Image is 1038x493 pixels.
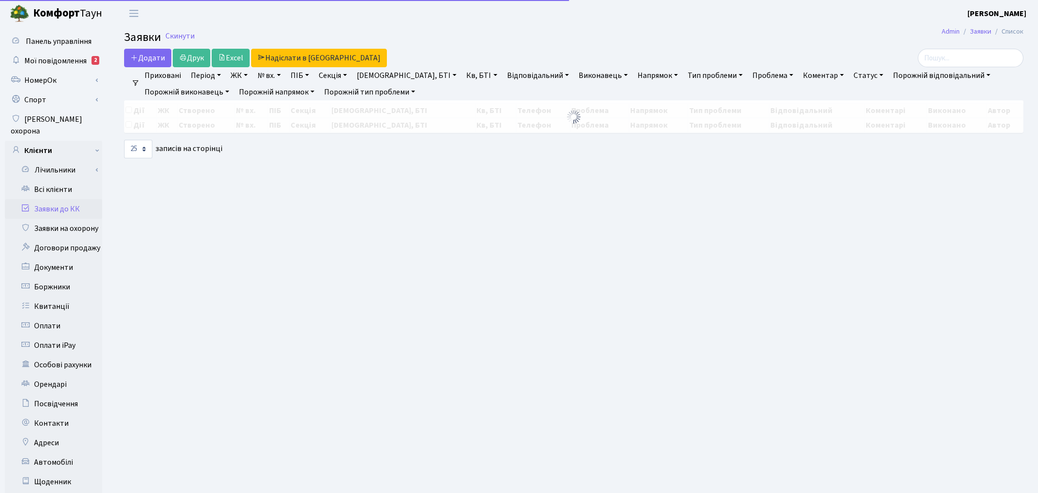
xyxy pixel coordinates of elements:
span: Мої повідомлення [24,56,87,66]
a: Кв, БТІ [462,67,501,84]
a: Надіслати в [GEOGRAPHIC_DATA] [251,49,387,67]
a: Контакти [5,414,102,433]
input: Пошук... [918,49,1023,67]
a: Проблема [748,67,797,84]
a: Період [187,67,225,84]
a: Щоденник [5,472,102,492]
a: ЖК [227,67,252,84]
a: [PERSON_NAME] охорона [5,110,102,141]
a: Орендарі [5,375,102,394]
a: Клієнти [5,141,102,160]
a: Додати [124,49,171,67]
a: Секція [315,67,351,84]
a: Посвідчення [5,394,102,414]
a: Оплати iPay [5,336,102,355]
a: Коментар [799,67,848,84]
a: Скинути [165,32,195,41]
a: Заявки до КК [5,199,102,219]
a: Оплати [5,316,102,336]
a: НомерОк [5,71,102,90]
a: Порожній відповідальний [889,67,994,84]
a: Порожній тип проблеми [320,84,419,100]
a: Відповідальний [503,67,573,84]
button: Переключити навігацію [122,5,146,21]
a: Особові рахунки [5,355,102,375]
a: Заявки на охорону [5,219,102,238]
a: Порожній напрямок [235,84,318,100]
a: Спорт [5,90,102,110]
a: Мої повідомлення2 [5,51,102,71]
a: ПІБ [287,67,313,84]
a: Панель управління [5,32,102,51]
li: Список [991,26,1023,37]
img: logo.png [10,4,29,23]
span: Додати [130,53,165,63]
a: Квитанції [5,297,102,316]
a: Excel [212,49,250,67]
a: Статус [850,67,887,84]
label: записів на сторінці [124,140,222,158]
span: Таун [33,5,102,22]
a: Заявки [970,26,991,37]
span: Панель управління [26,36,91,47]
a: Тип проблеми [684,67,747,84]
a: [DEMOGRAPHIC_DATA], БТІ [353,67,460,84]
div: 2 [91,56,99,65]
a: Всі клієнти [5,180,102,199]
a: Автомобілі [5,453,102,472]
a: Admin [942,26,960,37]
a: Приховані [141,67,185,84]
span: Заявки [124,29,161,46]
b: Комфорт [33,5,80,21]
a: Напрямок [634,67,682,84]
select: записів на сторінці [124,140,152,158]
img: Обробка... [566,109,582,125]
a: Адреси [5,433,102,453]
a: Друк [173,49,210,67]
a: Боржники [5,277,102,297]
a: Виконавець [575,67,632,84]
a: Лічильники [11,160,102,180]
nav: breadcrumb [927,21,1038,42]
a: Порожній виконавець [141,84,233,100]
a: Договори продажу [5,238,102,258]
a: Документи [5,258,102,277]
a: № вх. [254,67,285,84]
a: [PERSON_NAME] [967,8,1026,19]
